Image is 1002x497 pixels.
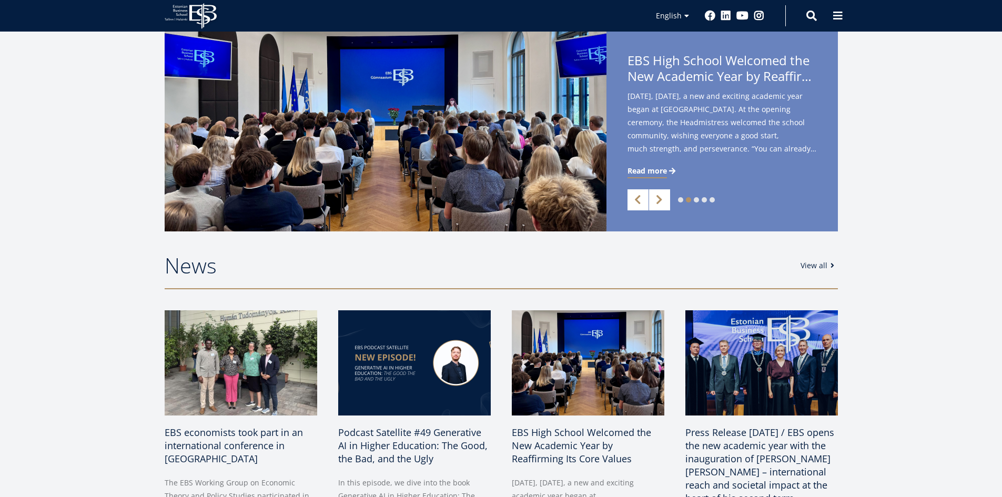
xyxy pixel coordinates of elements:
[736,11,748,21] a: Youtube
[165,310,317,415] img: a
[512,310,664,415] img: a
[721,11,731,21] a: Linkedin
[694,197,699,202] a: 3
[627,142,817,155] span: much strength, and perseverance. “You can already feel the autumn in the air – and in a way it’s ...
[627,68,817,84] span: New Academic Year by Reaffirming Its Core Values
[754,11,764,21] a: Instagram
[512,426,651,465] span: EBS High School Welcomed the New Academic Year by Reaffirming Its Core Values
[165,32,606,231] img: a
[165,252,790,279] h2: News
[627,189,649,210] a: Previous
[685,310,838,415] img: Rector inaugaration
[338,426,488,465] span: Podcast Satellite #49 Generative AI in Higher Education: The Good, the Bad, and the Ugly
[627,166,677,176] a: Read more
[165,426,303,465] span: EBS economists took part in an international conference in [GEOGRAPHIC_DATA]
[702,197,707,202] a: 4
[627,53,817,87] span: EBS High School Welcomed the
[649,189,670,210] a: Next
[338,310,491,415] img: Satellite #49
[627,166,667,176] span: Read more
[705,11,715,21] a: Facebook
[801,260,838,271] a: View all
[627,89,817,159] span: [DATE], [DATE], a new and exciting academic year began at [GEOGRAPHIC_DATA]. At the opening cerem...
[678,197,683,202] a: 1
[710,197,715,202] a: 5
[686,197,691,202] a: 2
